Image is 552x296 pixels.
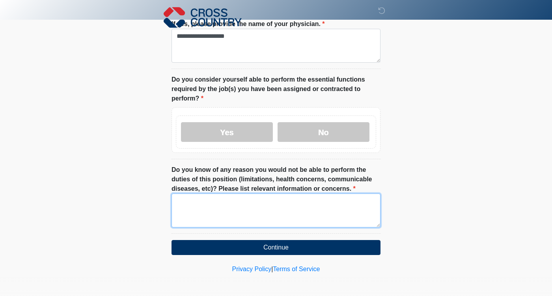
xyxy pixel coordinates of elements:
[232,266,272,272] a: Privacy Policy
[181,122,273,142] label: Yes
[273,266,320,272] a: Terms of Service
[172,165,380,194] label: Do you know of any reason you would not be able to perform the duties of this position (limitatio...
[172,75,380,103] label: Do you consider yourself able to perform the essential functions required by the job(s) you have ...
[164,6,242,29] img: Cross Country Logo
[278,122,369,142] label: No
[271,266,273,272] a: |
[172,240,380,255] button: Continue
